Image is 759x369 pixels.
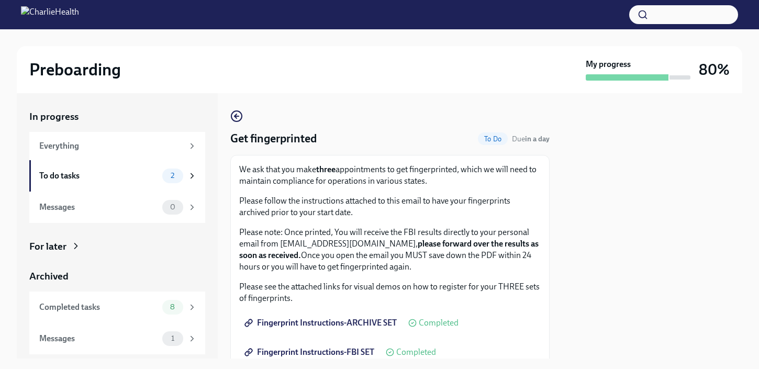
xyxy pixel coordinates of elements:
span: Completed [419,319,459,327]
a: Archived [29,270,205,283]
a: For later [29,240,205,253]
img: CharlieHealth [21,6,79,23]
a: In progress [29,110,205,124]
div: Messages [39,333,158,344]
a: To do tasks2 [29,160,205,192]
p: Please note: Once printed, You will receive the FBI results directly to your personal email from ... [239,227,541,273]
a: Completed tasks8 [29,292,205,323]
span: 8 [164,303,181,311]
h4: Get fingerprinted [230,131,317,147]
span: September 5th, 2025 09:00 [512,134,550,144]
span: 2 [164,172,181,180]
div: For later [29,240,66,253]
span: 1 [165,334,181,342]
p: Please follow the instructions attached to this email to have your fingerprints archived prior to... [239,195,541,218]
strong: three [316,164,336,174]
span: Fingerprint Instructions-FBI SET [247,347,374,357]
h2: Preboarding [29,59,121,80]
a: Everything [29,132,205,160]
div: Everything [39,140,183,152]
p: We ask that you make appointments to get fingerprinted, which we will need to maintain compliance... [239,164,541,187]
span: Due [512,135,550,143]
div: Messages [39,202,158,213]
a: Fingerprint Instructions-ARCHIVE SET [239,312,404,333]
p: Please see the attached links for visual demos on how to register for your THREE sets of fingerpr... [239,281,541,304]
a: Fingerprint Instructions-FBI SET [239,342,382,363]
span: To Do [478,135,508,143]
h3: 80% [699,60,730,79]
span: Completed [396,348,436,356]
a: Messages1 [29,323,205,354]
span: Fingerprint Instructions-ARCHIVE SET [247,318,397,328]
a: Messages0 [29,192,205,223]
div: To do tasks [39,170,158,182]
strong: in a day [525,135,550,143]
strong: My progress [586,59,631,70]
div: Completed tasks [39,301,158,313]
span: 0 [164,203,182,211]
